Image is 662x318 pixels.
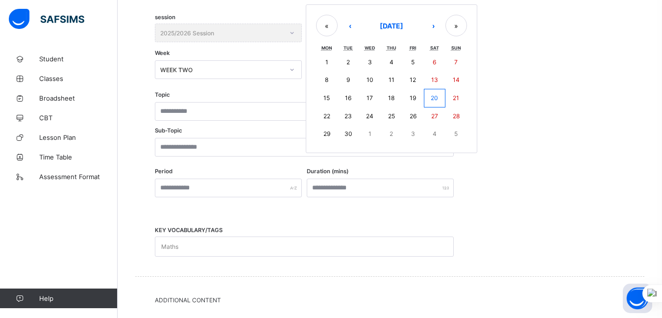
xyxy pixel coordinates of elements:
[39,133,118,141] span: Lesson Plan
[388,112,395,120] abbr: September 25, 2025
[338,71,359,89] button: September 9, 2025
[380,22,403,30] span: [DATE]
[365,45,375,51] abbr: Wednesday
[367,94,373,102] abbr: September 17, 2025
[424,71,445,89] button: September 13, 2025
[338,53,359,71] button: September 2, 2025
[445,53,467,71] button: September 7, 2025
[402,125,424,143] button: October 3, 2025
[402,71,424,89] button: September 12, 2025
[362,15,421,36] button: [DATE]
[402,107,424,125] button: September 26, 2025
[431,112,438,120] abbr: September 27, 2025
[381,89,402,107] button: September 18, 2025
[410,45,417,51] abbr: Friday
[338,89,359,107] button: September 16, 2025
[402,53,424,71] button: September 5, 2025
[155,50,170,56] span: Week
[381,53,402,71] button: September 4, 2025
[389,76,394,83] abbr: September 11, 2025
[344,112,352,120] abbr: September 23, 2025
[451,45,461,51] abbr: Sunday
[155,296,625,304] span: Additional Content
[346,76,350,83] abbr: September 9, 2025
[39,94,118,102] span: Broadsheet
[9,9,84,29] img: safsims
[445,15,467,36] button: »
[155,168,172,175] label: Period
[381,107,402,125] button: September 25, 2025
[453,94,459,102] abbr: September 21, 2025
[316,71,338,89] button: September 8, 2025
[368,58,372,66] abbr: September 3, 2025
[445,107,467,125] button: September 28, 2025
[316,53,338,71] button: September 1, 2025
[445,89,467,107] button: September 21, 2025
[381,71,402,89] button: September 11, 2025
[344,130,352,137] abbr: September 30, 2025
[387,45,396,51] abbr: Thursday
[367,76,373,83] abbr: September 10, 2025
[445,71,467,89] button: September 14, 2025
[39,55,118,63] span: Student
[366,112,373,120] abbr: September 24, 2025
[424,125,445,143] button: October 4, 2025
[390,58,393,66] abbr: September 4, 2025
[430,45,439,51] abbr: Saturday
[323,130,330,137] abbr: September 29, 2025
[346,58,350,66] abbr: September 2, 2025
[410,76,416,83] abbr: September 12, 2025
[422,15,444,36] button: ›
[390,130,393,137] abbr: October 2, 2025
[411,130,415,137] abbr: October 3, 2025
[410,112,417,120] abbr: September 26, 2025
[155,227,222,234] span: KEY VOCABULARY/TAGS
[338,125,359,143] button: September 30, 2025
[321,45,332,51] abbr: Monday
[338,107,359,125] button: September 23, 2025
[345,94,351,102] abbr: September 16, 2025
[359,53,381,71] button: September 3, 2025
[381,125,402,143] button: October 2, 2025
[155,14,175,21] span: session
[316,15,338,36] button: «
[454,130,458,137] abbr: October 5, 2025
[424,107,445,125] button: September 27, 2025
[39,75,118,82] span: Classes
[316,107,338,125] button: September 22, 2025
[155,127,182,134] label: Sub-Topic
[316,89,338,107] button: September 15, 2025
[323,94,330,102] abbr: September 15, 2025
[623,284,652,313] button: Open asap
[39,114,118,122] span: CBT
[325,76,328,83] abbr: September 8, 2025
[368,130,371,137] abbr: October 1, 2025
[453,112,460,120] abbr: September 28, 2025
[160,66,284,74] div: WEEK TWO
[388,94,394,102] abbr: September 18, 2025
[411,58,415,66] abbr: September 5, 2025
[339,15,361,36] button: ‹
[359,89,381,107] button: September 17, 2025
[316,125,338,143] button: September 29, 2025
[410,94,416,102] abbr: September 19, 2025
[424,89,445,107] button: September 20, 2025
[453,76,460,83] abbr: September 14, 2025
[323,112,330,120] abbr: September 22, 2025
[161,238,178,256] div: Maths
[39,173,118,181] span: Assessment Format
[39,153,118,161] span: Time Table
[454,58,458,66] abbr: September 7, 2025
[155,91,170,98] label: Topic
[431,76,438,83] abbr: September 13, 2025
[433,130,437,137] abbr: October 4, 2025
[359,107,381,125] button: September 24, 2025
[431,94,438,102] abbr: September 20, 2025
[424,53,445,71] button: September 6, 2025
[307,168,348,175] label: Duration (mins)
[433,58,436,66] abbr: September 6, 2025
[402,89,424,107] button: September 19, 2025
[343,45,353,51] abbr: Tuesday
[359,71,381,89] button: September 10, 2025
[325,58,328,66] abbr: September 1, 2025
